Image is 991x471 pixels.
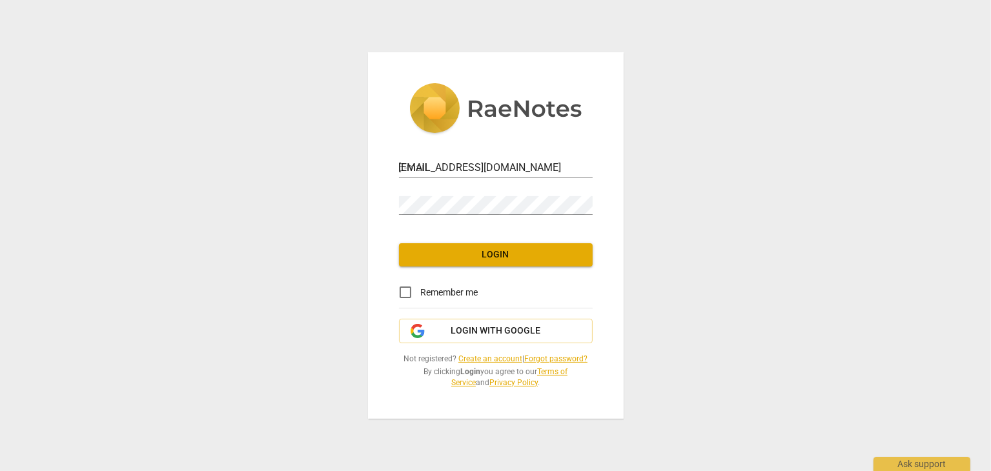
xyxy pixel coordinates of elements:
span: Not registered? | [399,354,593,365]
a: Forgot password? [524,354,587,363]
img: 5ac2273c67554f335776073100b6d88f.svg [409,83,582,136]
span: Login with Google [451,325,540,337]
button: Login [399,243,593,266]
span: By clicking you agree to our and . [399,366,593,388]
div: Ask support [874,457,970,471]
a: Privacy Policy [489,378,538,387]
a: Create an account [458,354,522,363]
span: Remember me [421,286,478,299]
b: Login [460,367,480,376]
a: Terms of Service [451,367,567,387]
span: Login [409,248,582,261]
button: Login with Google [399,319,593,343]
